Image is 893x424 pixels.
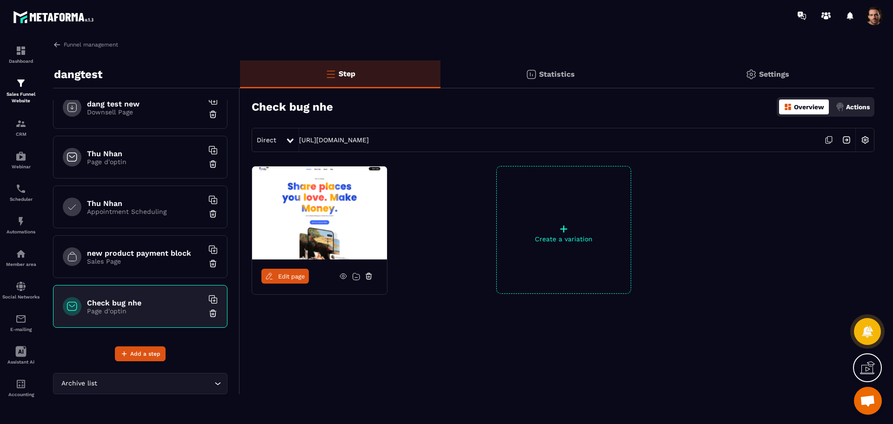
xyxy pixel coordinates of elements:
a: Funnel management [53,40,118,49]
p: dangtest [54,65,102,84]
a: automationsautomationsWebinar [2,144,40,176]
img: automations [15,248,27,259]
input: Search for option [99,378,212,389]
p: Dashboard [2,59,40,64]
span: Add a step [130,349,160,358]
p: Automations [2,229,40,234]
p: + [497,222,631,235]
a: formationformationDashboard [2,38,40,71]
p: Overview [794,103,824,111]
img: trash [208,259,218,268]
img: setting-gr.5f69749f.svg [746,69,757,80]
p: Sales Funnel Website [2,91,40,104]
img: arrow [53,40,61,49]
a: Assistant AI [2,339,40,371]
a: Edit page [261,269,309,284]
img: scheduler [15,183,27,194]
a: schedulerschedulerScheduler [2,176,40,209]
span: Edit page [278,273,305,280]
p: CRM [2,132,40,137]
img: formation [15,78,27,89]
p: Step [339,69,355,78]
a: accountantaccountantAccounting [2,371,40,404]
p: Settings [759,70,789,79]
img: stats.20deebd0.svg [526,69,537,80]
h6: new product payment block [87,249,203,258]
img: bars-o.4a397970.svg [325,68,336,79]
img: dashboard-orange.40269519.svg [784,103,792,111]
a: formationformationCRM [2,111,40,144]
p: Accounting [2,392,40,397]
img: email [15,313,27,325]
p: Sales Page [87,258,203,265]
span: Archive list [59,378,99,389]
a: social-networksocial-networkSocial Networks [2,274,40,306]
a: formationformationSales Funnel Website [2,71,40,111]
img: accountant [15,378,27,390]
p: Actions [846,103,870,111]
span: Direct [257,136,276,144]
img: trash [208,309,218,318]
img: formation [15,118,27,129]
img: automations [15,216,27,227]
a: [URL][DOMAIN_NAME] [299,136,369,144]
a: emailemailE-mailing [2,306,40,339]
img: logo [13,8,97,26]
a: automationsautomationsAutomations [2,209,40,241]
p: Statistics [539,70,575,79]
p: Appointment Scheduling [87,208,203,215]
button: Add a step [115,346,166,361]
p: Scheduler [2,197,40,202]
p: Assistant AI [2,359,40,364]
h3: Check bug nhe [252,100,333,113]
p: Downsell Page [87,108,203,116]
img: image [252,166,387,259]
img: trash [208,159,218,169]
p: Member area [2,262,40,267]
p: Webinar [2,164,40,169]
h6: dang test new [87,99,203,108]
p: Social Networks [2,294,40,299]
p: Create a variation [497,235,631,243]
img: trash [208,209,218,219]
p: Page d'optin [87,307,203,315]
img: automations [15,151,27,162]
p: Page d'optin [87,158,203,166]
img: formation [15,45,27,56]
div: Mở cuộc trò chuyện [854,387,882,415]
img: arrow-next.bcc2205e.svg [838,131,855,149]
img: social-network [15,281,27,292]
img: setting-w.858f3a88.svg [856,131,874,149]
h6: Thu Nhan [87,199,203,208]
img: trash [208,110,218,119]
p: E-mailing [2,327,40,332]
h6: Check bug nhe [87,298,203,307]
a: automationsautomationsMember area [2,241,40,274]
img: actions.d6e523a2.png [836,103,844,111]
div: Search for option [53,373,227,394]
h6: Thu Nhan [87,149,203,158]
